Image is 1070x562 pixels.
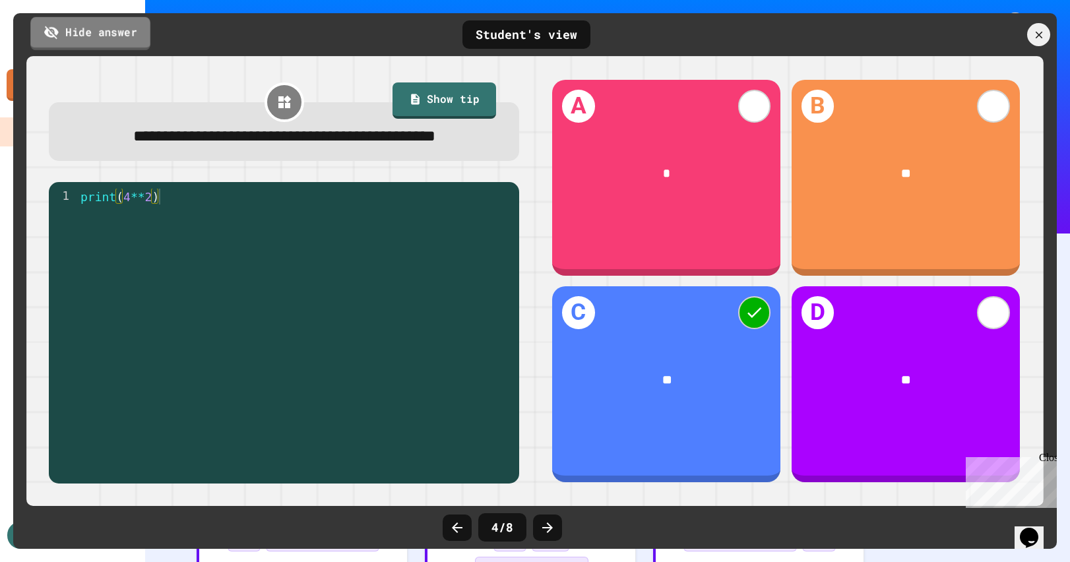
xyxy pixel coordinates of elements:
[393,82,495,118] a: Show tip
[562,90,595,123] h1: A
[562,296,595,329] h1: C
[462,20,590,49] div: Student's view
[1015,509,1057,549] iframe: chat widget
[802,90,834,123] h1: B
[960,452,1057,508] iframe: chat widget
[802,296,834,329] h1: D
[30,16,150,49] a: Hide answer
[478,513,526,542] div: 4 / 8
[5,5,91,84] div: Chat with us now!Close
[49,189,78,204] div: 1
